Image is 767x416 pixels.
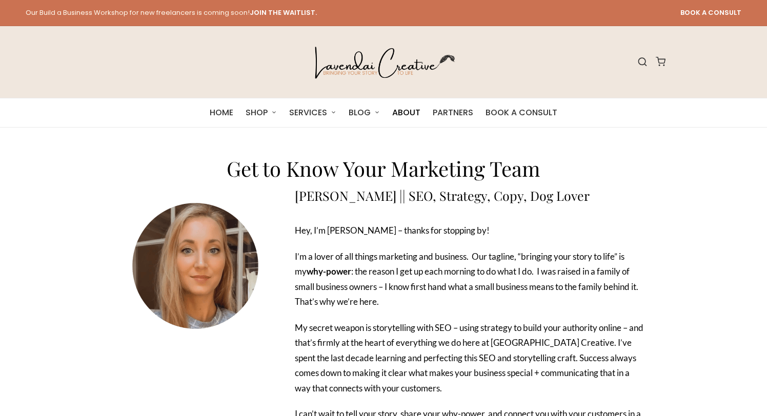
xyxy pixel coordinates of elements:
[295,189,644,202] h3: [PERSON_NAME] || SEO, Strategy, Copy, Dog Lover
[107,158,660,179] h3: Get to Know Your Marketing Team
[295,249,644,309] p: I’m a lover of all things marketing and business. Our tagline, “bringing your story to life” is m...
[392,98,420,127] a: ABOUT
[295,223,644,238] p: Hey, I’m [PERSON_NAME] – thanks for stopping by!
[210,98,558,127] nav: Site Navigation
[250,7,317,19] a: JOIN THE WAITLIST.
[349,106,371,120] span: BLOG
[433,106,473,120] span: PARTNERS
[486,106,557,120] span: BOOK A CONSULT
[26,7,317,19] span: Our Build a Business Workshop for new freelancers is coming soon!
[210,106,233,120] span: HOME
[433,98,473,127] a: PARTNERS
[307,266,351,277] b: why-power
[289,98,336,127] a: SERVICES
[637,57,647,67] svg: Search
[486,98,557,127] a: BOOK A CONSULT
[246,98,277,127] a: SHOP
[295,320,644,396] p: My secret weapon is storytelling with SEO – using strategy to build your authority online – and t...
[392,106,420,120] span: ABOUT
[349,98,380,127] a: BLOG
[309,39,458,85] img: lavendai creative logo. feather pen
[680,7,741,19] a: BOOK A CONSULT
[246,106,268,120] span: SHOP
[289,106,327,120] span: SERVICES
[210,98,233,127] a: HOME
